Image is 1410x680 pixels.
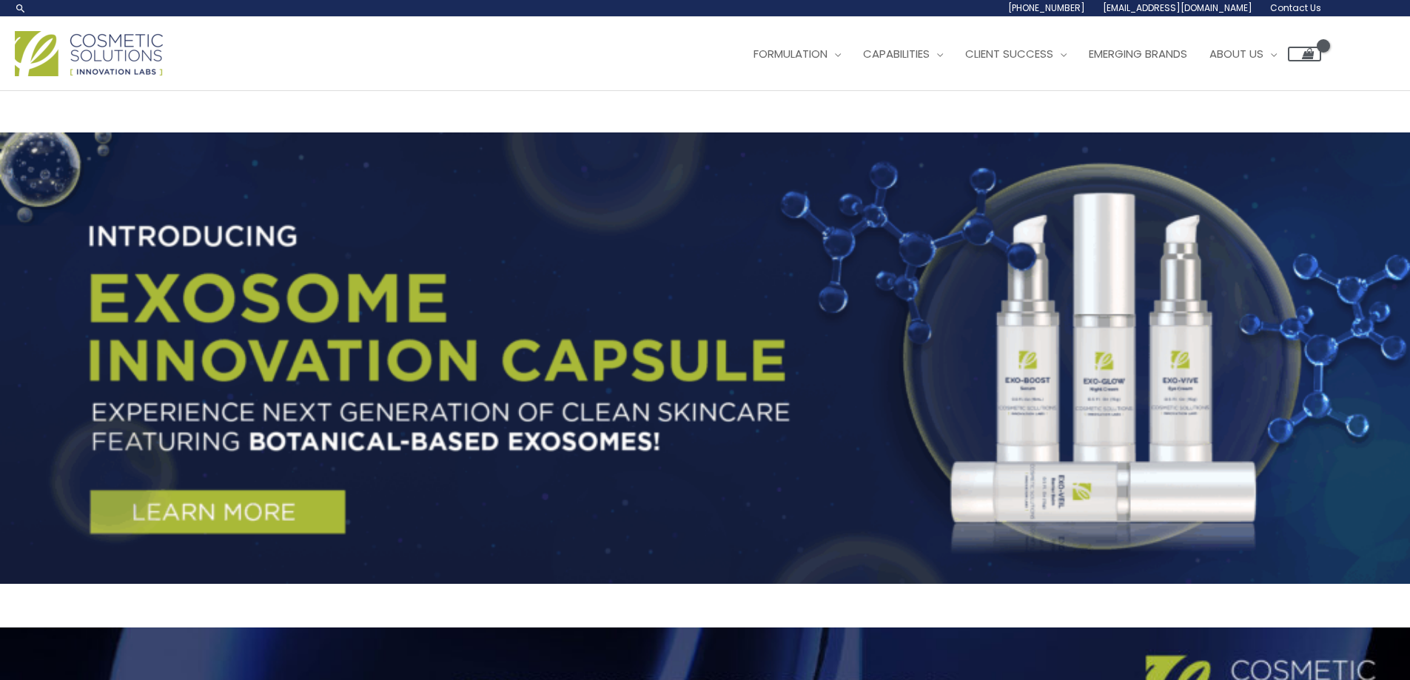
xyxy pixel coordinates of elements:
span: [PHONE_NUMBER] [1008,1,1085,14]
span: About Us [1209,46,1263,61]
span: Contact Us [1270,1,1321,14]
span: Capabilities [863,46,930,61]
span: Emerging Brands [1089,46,1187,61]
a: Emerging Brands [1078,32,1198,76]
a: Search icon link [15,2,27,14]
a: Formulation [742,32,852,76]
a: Client Success [954,32,1078,76]
nav: Site Navigation [731,32,1321,76]
span: Client Success [965,46,1053,61]
a: Capabilities [852,32,954,76]
a: View Shopping Cart, empty [1288,47,1321,61]
img: Cosmetic Solutions Logo [15,31,163,76]
span: [EMAIL_ADDRESS][DOMAIN_NAME] [1103,1,1252,14]
a: About Us [1198,32,1288,76]
span: Formulation [753,46,827,61]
